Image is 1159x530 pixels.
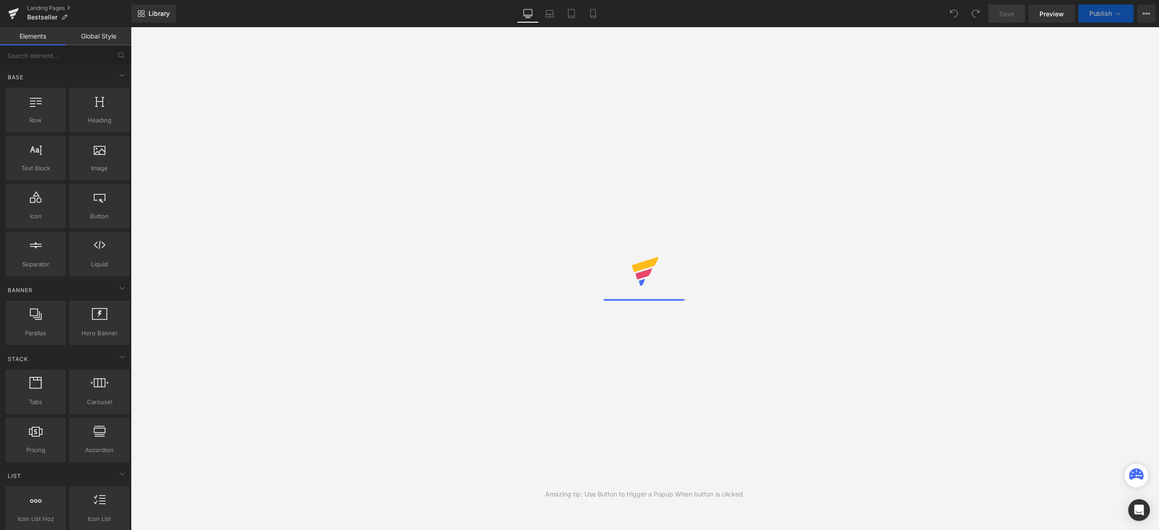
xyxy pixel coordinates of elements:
[8,212,63,221] span: Icon
[517,5,539,23] a: Desktop
[8,260,63,269] span: Separator
[8,397,63,407] span: Tabs
[560,5,582,23] a: Tablet
[1137,5,1155,23] button: More
[7,355,29,363] span: Stack
[8,116,63,125] span: Row
[8,514,63,524] span: Icon List Hoz
[1039,9,1064,19] span: Preview
[66,27,131,45] a: Global Style
[999,9,1014,19] span: Save
[8,445,63,455] span: Pricing
[27,14,57,21] span: Bestseller
[72,164,127,173] span: Image
[72,445,127,455] span: Accordion
[27,5,131,12] a: Landing Pages
[1029,5,1075,23] a: Preview
[582,5,604,23] a: Mobile
[1128,499,1150,521] div: Open Intercom Messenger
[8,164,63,173] span: Text Block
[131,5,176,23] a: New Library
[7,286,34,294] span: Banner
[1089,10,1112,17] span: Publish
[72,397,127,407] span: Carousel
[72,260,127,269] span: Liquid
[1078,5,1134,23] button: Publish
[148,10,170,18] span: Library
[72,212,127,221] span: Button
[72,116,127,125] span: Heading
[72,514,127,524] span: Icon List
[945,5,963,23] button: Undo
[967,5,985,23] button: Redo
[72,328,127,338] span: Hero Banner
[545,489,745,499] div: Amazing tip: Use Button to trigger a Popup When button is clicked.
[7,73,24,82] span: Base
[8,328,63,338] span: Parallax
[539,5,560,23] a: Laptop
[7,472,22,480] span: List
